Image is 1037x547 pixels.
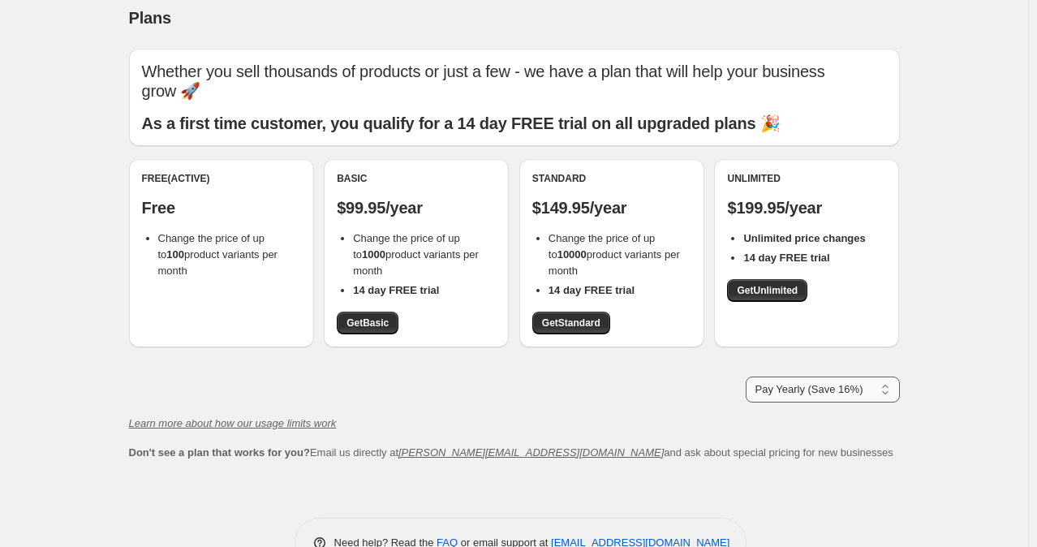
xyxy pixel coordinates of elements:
p: Free [142,198,301,218]
a: [PERSON_NAME][EMAIL_ADDRESS][DOMAIN_NAME] [398,446,664,459]
span: Get Standard [542,317,600,329]
b: 14 day FREE trial [743,252,829,264]
p: $199.95/year [727,198,886,218]
b: 10000 [557,248,587,261]
a: GetUnlimited [727,279,807,302]
b: Don't see a plan that works for you? [129,446,310,459]
span: Change the price of up to product variants per month [353,232,479,277]
p: $99.95/year [337,198,496,218]
span: Plans [129,9,171,27]
b: Unlimited price changes [743,232,865,244]
div: Standard [532,172,691,185]
a: GetStandard [532,312,610,334]
b: 14 day FREE trial [353,284,439,296]
span: Get Unlimited [737,284,798,297]
b: 14 day FREE trial [549,284,635,296]
span: Get Basic [346,317,389,329]
a: Learn more about how our usage limits work [129,417,337,429]
span: Change the price of up to product variants per month [158,232,278,277]
span: Change the price of up to product variants per month [549,232,680,277]
span: Email us directly at and ask about special pricing for new businesses [129,446,893,459]
div: Unlimited [727,172,886,185]
div: Free (Active) [142,172,301,185]
p: $149.95/year [532,198,691,218]
a: GetBasic [337,312,398,334]
b: 100 [166,248,184,261]
div: Basic [337,172,496,185]
b: As a first time customer, you qualify for a 14 day FREE trial on all upgraded plans 🎉 [142,114,781,132]
p: Whether you sell thousands of products or just a few - we have a plan that will help your busines... [142,62,887,101]
b: 1000 [362,248,385,261]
